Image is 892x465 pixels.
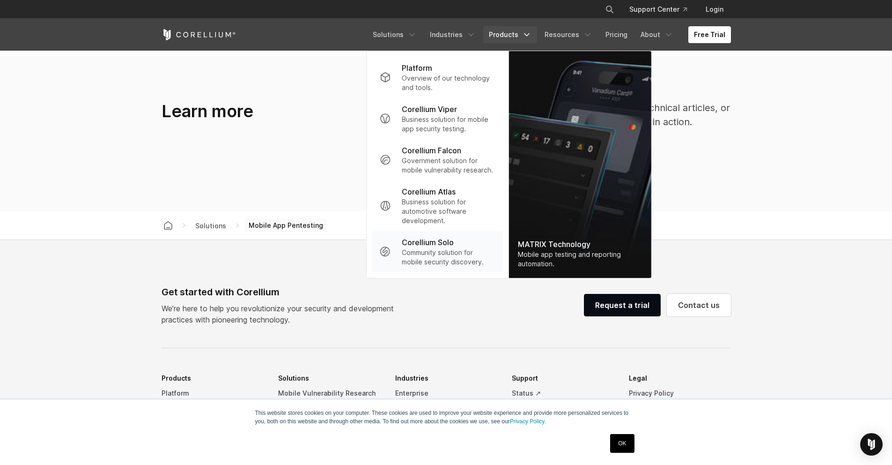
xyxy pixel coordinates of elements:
a: Enterprise [395,386,497,401]
p: Corellium Viper [402,104,457,115]
a: MATRIX Technology Mobile app testing and reporting automation. [509,51,651,278]
a: OK [610,434,634,453]
div: Navigation Menu [367,26,731,43]
a: Industries [424,26,481,43]
div: MATRIX Technology [518,239,641,250]
button: Search [601,1,618,18]
a: Corellium Viper Business solution for mobile app security testing. [372,98,502,139]
a: Pricing [600,26,633,43]
p: This website stores cookies on your computer. These cookies are used to improve your website expe... [255,409,637,426]
a: Contact us [667,294,731,316]
h3: Learn more [162,101,401,122]
div: Open Intercom Messenger [860,433,883,456]
img: Matrix_WebNav_1x [509,51,651,278]
a: Resources [539,26,598,43]
span: Solutions [192,220,230,232]
a: Corellium Atlas Business solution for automotive software development. [372,180,502,231]
a: Request a trial [584,294,661,316]
p: Business solution for mobile app security testing. [402,115,495,134]
a: Privacy Policy. [510,418,546,425]
a: Platform Overview of our technology and tools. [372,57,502,98]
a: Platform [162,386,264,401]
a: About [635,26,679,43]
p: Corellium Solo [402,237,454,248]
a: Login [698,1,731,18]
p: Overview of our technology and tools. [402,74,495,92]
a: Support Center [622,1,694,18]
a: Corellium Solo Community solution for mobile security discovery. [372,231,502,272]
a: Solutions [367,26,422,43]
a: Products [483,26,537,43]
div: Navigation Menu [594,1,731,18]
p: Community solution for mobile security discovery. [402,248,495,267]
p: Corellium Falcon [402,145,461,156]
div: Solutions [192,221,230,231]
p: Corellium Atlas [402,186,456,197]
p: Platform [402,62,432,74]
a: Status ↗ [512,386,614,401]
a: Privacy Policy [629,386,731,401]
span: Mobile App Pentesting [245,219,327,232]
p: Business solution for automotive software development. [402,197,495,225]
a: Mobile Vulnerability Research [278,386,380,401]
p: We’re here to help you revolutionize your security and development practices with pioneering tech... [162,303,401,325]
a: Corellium Home [162,29,236,40]
p: Government solution for mobile vulnerability research. [402,156,495,175]
a: Corellium home [160,219,177,232]
a: Free Trial [688,26,731,43]
div: Mobile app testing and reporting automation. [518,250,641,269]
a: Corellium Falcon Government solution for mobile vulnerability research. [372,139,502,180]
div: Get started with Corellium [162,285,401,299]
